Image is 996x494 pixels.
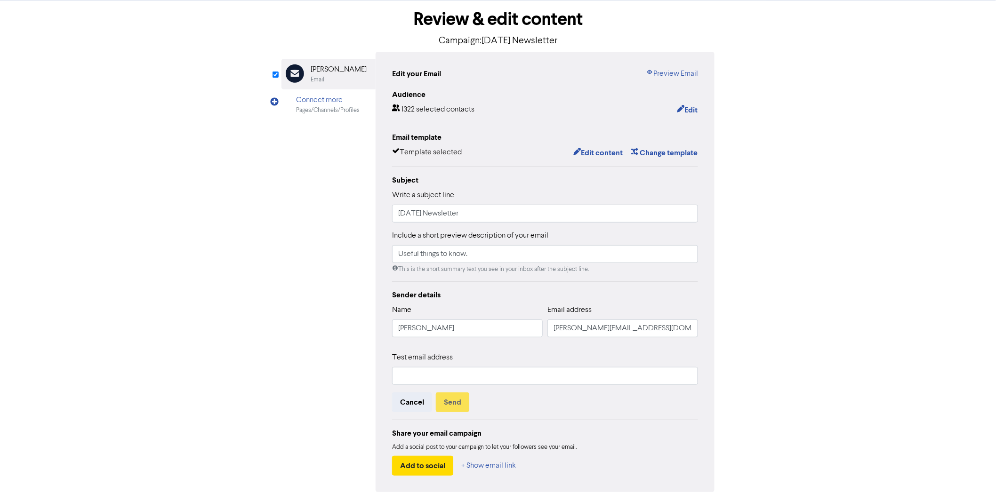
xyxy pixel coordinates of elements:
[281,34,715,48] p: Campaign: [DATE] Newsletter
[461,456,516,476] button: + Show email link
[879,392,996,494] iframe: Chat Widget
[392,89,698,100] div: Audience
[311,64,367,75] div: [PERSON_NAME]
[392,289,698,301] div: Sender details
[296,95,360,106] div: Connect more
[392,132,698,143] div: Email template
[676,104,698,116] button: Edit
[630,147,698,159] button: Change template
[436,392,469,412] button: Send
[392,147,462,159] div: Template selected
[573,147,623,159] button: Edit content
[547,304,592,316] label: Email address
[392,175,698,186] div: Subject
[392,230,548,241] label: Include a short preview description of your email
[392,352,453,363] label: Test email address
[392,456,453,476] button: Add to social
[281,8,715,30] h1: Review & edit content
[392,104,474,116] div: 1322 selected contacts
[392,428,698,439] div: Share your email campaign
[296,106,360,115] div: Pages/Channels/Profiles
[392,265,698,274] div: This is the short summary text you see in your inbox after the subject line.
[646,68,698,80] a: Preview Email
[392,304,411,316] label: Name
[281,89,376,120] div: Connect morePages/Channels/Profiles
[392,392,432,412] button: Cancel
[392,68,441,80] div: Edit your Email
[281,59,376,89] div: [PERSON_NAME]Email
[311,75,324,84] div: Email
[392,443,698,452] div: Add a social post to your campaign to let your followers see your email.
[392,190,454,201] label: Write a subject line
